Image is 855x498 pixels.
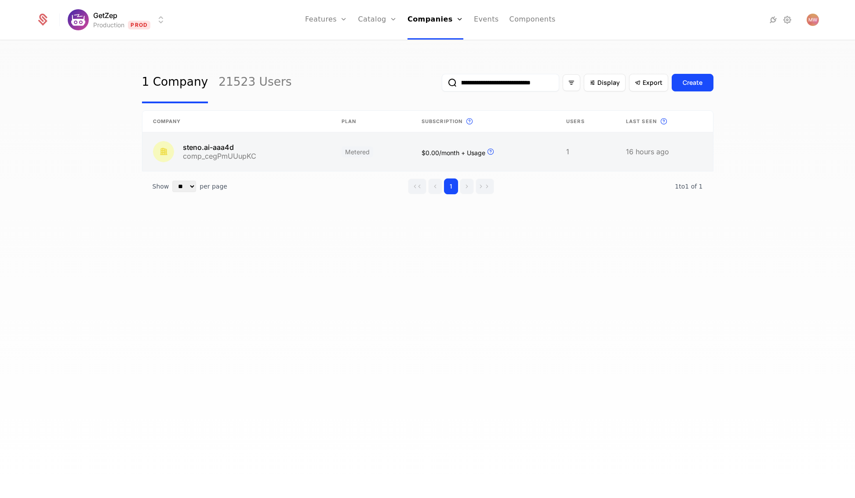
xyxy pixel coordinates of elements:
span: 1 [675,183,702,190]
span: Export [643,78,662,87]
img: GetZep [68,9,89,30]
span: Show [153,182,169,191]
button: Export [629,74,668,91]
button: Open user button [807,14,819,26]
a: Integrations [768,15,779,25]
button: Go to first page [408,178,426,194]
span: per page [200,182,227,191]
span: Prod [128,21,150,29]
a: 21523 Users [218,62,291,103]
span: Last seen [626,118,657,125]
img: Matt Wood [807,14,819,26]
select: Select page size [172,181,196,192]
span: Subscription [422,118,462,125]
div: Page navigation [408,178,494,194]
div: Table pagination [142,171,713,201]
button: Go to last page [476,178,494,194]
button: Create [672,74,713,91]
div: Production [93,21,124,29]
button: Filter options [563,74,580,91]
a: 1 Company [142,62,208,103]
button: Go to previous page [428,178,442,194]
button: Go to page 1 [444,178,458,194]
span: GetZep [93,10,117,21]
span: 1 to 1 of [675,183,699,190]
th: Users [556,111,615,132]
button: Display [584,74,626,91]
span: Display [597,78,620,87]
button: Select environment [70,10,166,29]
button: Go to next page [460,178,474,194]
div: Create [683,78,702,87]
th: Plan [331,111,411,132]
a: Settings [782,15,793,25]
th: Company [142,111,331,132]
